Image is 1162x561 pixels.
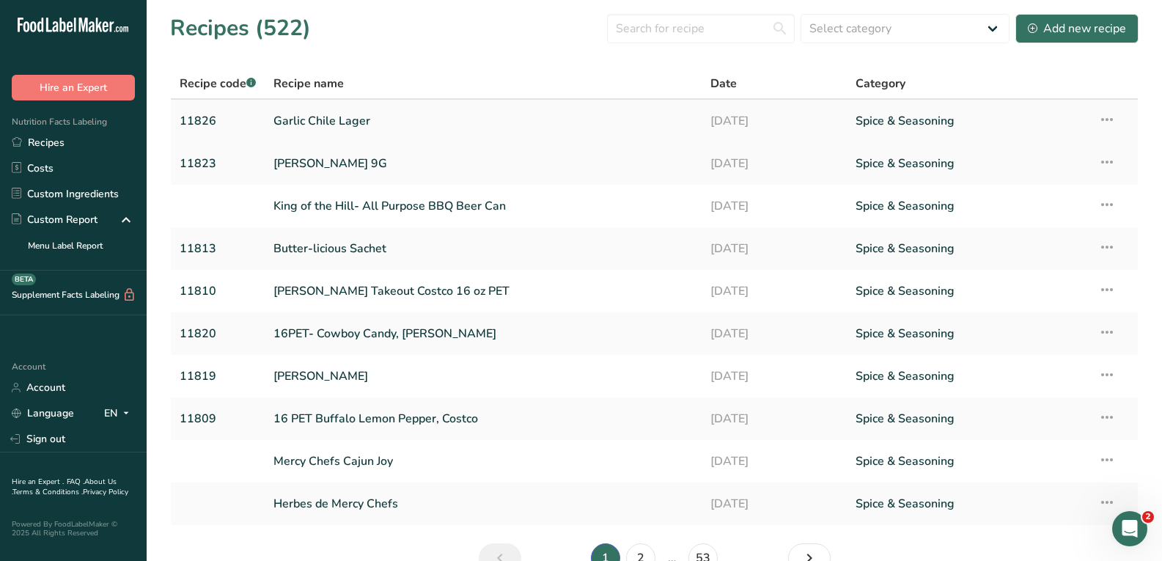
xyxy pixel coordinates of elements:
a: [DATE] [710,361,838,392]
a: [DATE] [710,106,838,136]
h1: Recipes (522) [170,12,311,45]
span: 2 [1142,511,1154,523]
a: [DATE] [710,191,838,221]
div: Powered By FoodLabelMaker © 2025 All Rights Reserved [12,520,135,538]
button: Add new recipe [1015,14,1139,43]
a: Spice & Seasoning [856,403,1081,434]
a: Mercy Chefs Cajun Joy [273,446,692,477]
a: 16PET- Cowboy Candy, [PERSON_NAME] [273,318,692,349]
a: Spice & Seasoning [856,106,1081,136]
span: Recipe name [273,75,344,92]
a: Hire an Expert . [12,477,64,487]
a: Spice & Seasoning [856,276,1081,307]
a: Spice & Seasoning [856,233,1081,264]
a: [DATE] [710,488,838,519]
a: 11823 [180,148,256,179]
a: 11809 [180,403,256,434]
a: Privacy Policy [83,487,128,497]
a: [DATE] [710,233,838,264]
a: 11819 [180,361,256,392]
div: Add new recipe [1028,20,1126,37]
a: 11820 [180,318,256,349]
a: [DATE] [710,276,838,307]
a: About Us . [12,477,117,497]
span: Date [710,75,737,92]
div: BETA [12,274,36,285]
input: Search for recipe [607,14,795,43]
a: Spice & Seasoning [856,488,1081,519]
a: 11813 [180,233,256,264]
iframe: Intercom live chat [1112,511,1147,546]
button: Hire an Expert [12,75,135,100]
a: [DATE] [710,403,838,434]
span: Recipe code [180,76,256,92]
a: Terms & Conditions . [12,487,83,497]
a: Spice & Seasoning [856,318,1081,349]
a: Spice & Seasoning [856,361,1081,392]
a: [PERSON_NAME] Takeout Costco 16 oz PET [273,276,692,307]
a: [PERSON_NAME] [273,361,692,392]
a: Garlic Chile Lager [273,106,692,136]
a: [PERSON_NAME] 9G [273,148,692,179]
a: Butter-licious Sachet [273,233,692,264]
a: Herbes de Mercy Chefs [273,488,692,519]
div: EN [104,405,135,422]
a: [DATE] [710,318,838,349]
div: Custom Report [12,212,98,227]
a: Language [12,400,74,426]
a: King of the Hill- All Purpose BBQ Beer Can [273,191,692,221]
a: Spice & Seasoning [856,148,1081,179]
a: 11826 [180,106,256,136]
span: Category [856,75,905,92]
a: Spice & Seasoning [856,191,1081,221]
a: 16 PET Buffalo Lemon Pepper, Costco [273,403,692,434]
a: [DATE] [710,446,838,477]
a: FAQ . [67,477,84,487]
a: Spice & Seasoning [856,446,1081,477]
a: [DATE] [710,148,838,179]
a: 11810 [180,276,256,307]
